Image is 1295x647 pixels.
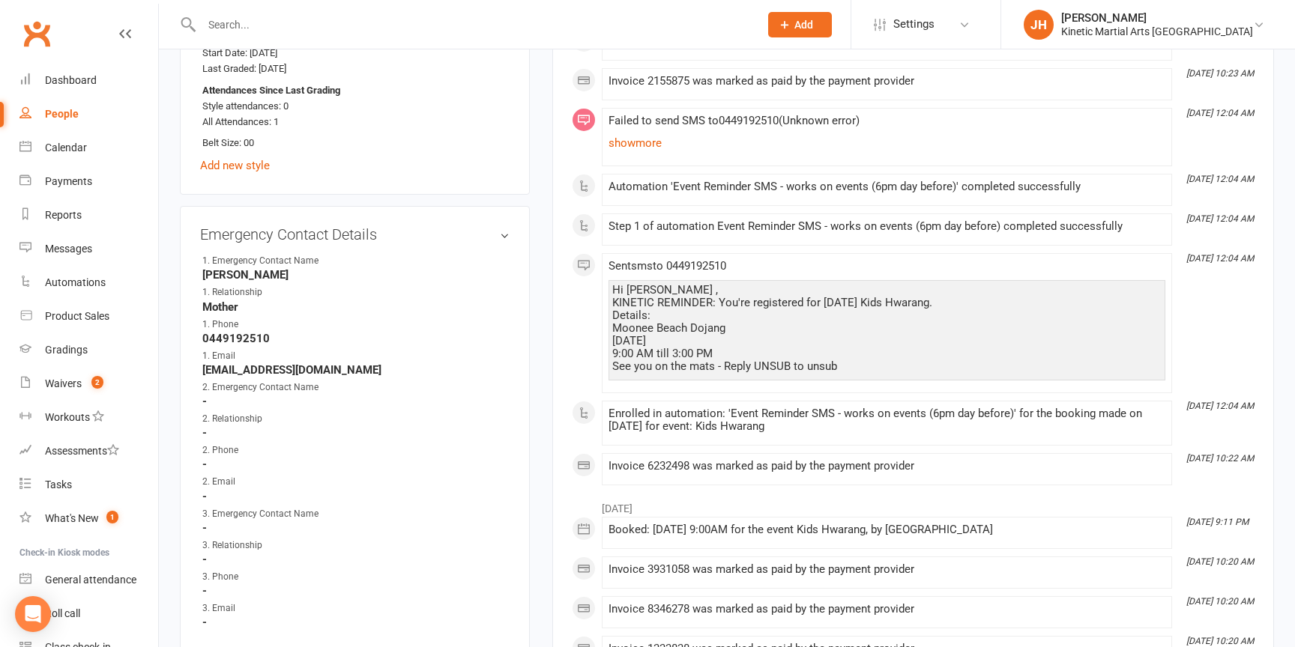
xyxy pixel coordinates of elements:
div: 1. Relationship [202,285,326,300]
div: Messages [45,243,92,255]
div: Invoice 8346278 was marked as paid by the payment provider [609,603,1165,616]
div: Booked: [DATE] 9:00AM for the event Kids Hwarang, by [GEOGRAPHIC_DATA] [609,523,1165,536]
div: Automation 'Event Reminder SMS - works on events (6pm day before)' completed successfully [609,180,1165,193]
img: website_grey.svg [24,39,36,51]
div: [PERSON_NAME] [1061,11,1253,25]
span: Start Date: [DATE] [202,47,277,58]
div: Keywords by Traffic [166,88,253,98]
a: Roll call [19,597,158,631]
a: Workouts [19,401,158,434]
div: 2. Phone [202,443,326,458]
strong: Attendances Since Last Grading [202,83,340,99]
i: [DATE] 9:11 PM [1186,517,1249,527]
div: Open Intercom Messenger [15,596,51,632]
span: Sent sms to 0449192510 [609,259,726,273]
strong: - [202,521,510,535]
span: Settings [893,7,935,41]
a: Assessments [19,434,158,468]
div: Domain Overview [57,88,134,98]
i: [DATE] 10:22 AM [1186,453,1254,464]
div: Hi [PERSON_NAME] , KINETIC REMINDER: You're registered for [DATE] Kids Hwarang. Details: Moonee B... [612,284,1162,373]
div: Kinetic Martial Arts [GEOGRAPHIC_DATA] [1061,25,1253,38]
a: Dashboard [19,64,158,97]
div: 2. Emergency Contact Name [202,380,326,395]
div: Reports [45,209,82,221]
div: Invoice 6232498 was marked as paid by the payment provider [609,460,1165,473]
i: [DATE] 12:04 AM [1186,401,1254,411]
a: Product Sales [19,300,158,333]
div: Enrolled in automation: 'Event Reminder SMS - works on events (6pm day before)' for the booking m... [609,407,1165,433]
div: 2. Relationship [202,412,326,426]
a: Messages [19,232,158,266]
strong: - [202,490,510,503]
i: [DATE] 12:04 AM [1186,253,1254,264]
div: Invoice 2155875 was marked as paid by the payment provider [609,75,1165,88]
a: What's New1 [19,502,158,535]
strong: - [202,426,510,440]
div: Roll call [45,607,80,619]
span: 2 [91,376,103,389]
span: 1 [106,511,118,523]
button: Add [768,12,832,37]
i: [DATE] 10:23 AM [1186,68,1254,79]
div: 3. Email [202,601,326,616]
a: Reports [19,198,158,232]
i: [DATE] 10:20 AM [1186,636,1254,646]
div: People [45,108,79,120]
strong: - [202,395,510,408]
a: People [19,97,158,131]
a: Gradings [19,333,158,367]
strong: [PERSON_NAME] [202,268,510,282]
a: Tasks [19,468,158,502]
div: v 4.0.25 [42,24,73,36]
div: 1. Email [202,349,326,363]
strong: Mother [202,300,510,314]
div: 1. Phone [202,318,326,332]
div: Workouts [45,411,90,423]
div: Step 1 of automation Event Reminder SMS - works on events (6pm day before) completed successfully [609,220,1165,233]
strong: - [202,584,510,598]
div: 2. Email [202,475,326,489]
div: 3. Phone [202,570,326,584]
div: Assessments [45,445,119,457]
span: All Attendances: 1 [202,116,279,127]
a: Calendar [19,131,158,165]
span: Style attendances: 0 [202,100,289,112]
span: Add [794,19,813,31]
strong: [EMAIL_ADDRESS][DOMAIN_NAME] [202,363,510,377]
a: Waivers 2 [19,367,158,401]
strong: - [202,553,510,566]
a: Add new style [200,159,270,172]
span: Failed to send SMS to 0449192510 ( Unknown error ) [609,114,1165,154]
span: Belt Size: 00 [202,137,254,148]
img: tab_domain_overview_orange.svg [40,87,52,99]
i: [DATE] 12:04 AM [1186,174,1254,184]
i: [DATE] 12:04 AM [1186,213,1254,224]
strong: - [202,616,510,629]
img: logo_orange.svg [24,24,36,36]
div: General attendance [45,574,136,586]
h3: Emergency Contact Details [200,226,510,243]
div: Tasks [45,479,72,490]
div: Waivers [45,377,82,389]
li: [DATE] [572,493,1255,517]
i: [DATE] 12:04 AM [1186,108,1254,118]
a: Automations [19,266,158,300]
strong: - [202,458,510,471]
input: Search... [197,14,749,35]
a: Clubworx [18,15,55,52]
div: Product Sales [45,310,109,322]
a: show more [609,133,1165,154]
span: Last Graded: [DATE] [202,63,286,74]
img: tab_keywords_by_traffic_grey.svg [149,87,161,99]
div: Invoice 3931058 was marked as paid by the payment provider [609,563,1165,576]
i: [DATE] 10:20 AM [1186,556,1254,567]
strong: 0449192510 [202,332,510,345]
div: 3. Emergency Contact Name [202,507,326,521]
div: Automations [45,276,106,288]
div: 1. Emergency Contact Name [202,254,326,268]
div: Payments [45,175,92,187]
div: Dashboard [45,74,97,86]
a: Payments [19,165,158,198]
a: General attendance kiosk mode [19,563,158,597]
